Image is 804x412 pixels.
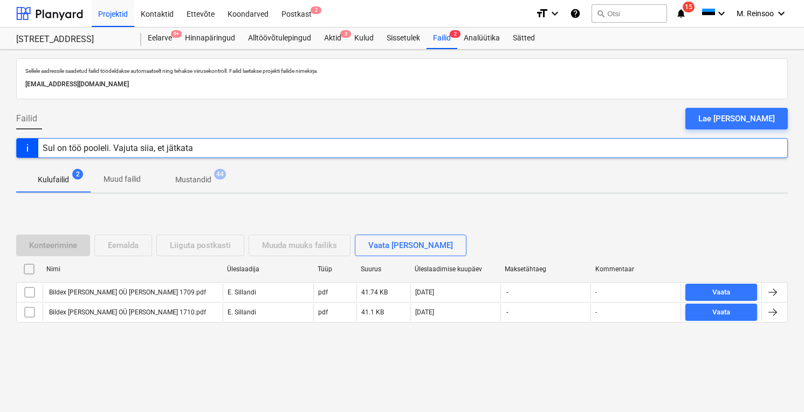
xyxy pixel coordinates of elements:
[596,9,605,18] span: search
[427,28,457,49] div: Failid
[171,30,182,38] span: 9+
[38,174,69,186] p: Kulufailid
[548,7,561,20] i: keyboard_arrow_down
[43,143,193,153] div: Sul on töö pooleli. Vajuta siia, et jätkata
[47,308,206,316] div: Bildex [PERSON_NAME] OÜ [PERSON_NAME] 1710.pdf
[178,28,242,49] a: Hinnapäringud
[427,28,457,49] a: Failid2
[361,265,406,273] div: Suurus
[368,238,453,252] div: Vaata [PERSON_NAME]
[685,304,757,321] button: Vaata
[141,28,178,49] div: Eelarve
[505,308,510,317] span: -
[712,286,730,299] div: Vaata
[16,34,128,45] div: [STREET_ADDRESS]
[318,308,328,316] div: pdf
[683,2,695,12] span: 15
[25,79,779,90] p: [EMAIL_ADDRESS][DOMAIN_NAME]
[676,7,686,20] i: notifications
[506,28,541,49] a: Sätted
[348,28,380,49] a: Kulud
[25,67,779,74] p: Sellele aadressile saadetud failid töödeldakse automaatselt ning tehakse viirusekontroll. Failid ...
[104,174,141,185] p: Muud failid
[72,169,83,180] span: 2
[595,308,597,316] div: -
[47,289,206,296] div: Bildex [PERSON_NAME] OÜ [PERSON_NAME] 1709.pdf
[318,28,348,49] a: Aktid3
[505,288,510,297] span: -
[592,4,667,23] button: Otsi
[415,265,497,273] div: Üleslaadimise kuupäev
[457,28,506,49] a: Analüütika
[141,28,178,49] a: Eelarve9+
[570,7,581,20] i: Abikeskus
[380,28,427,49] a: Sissetulek
[175,174,211,186] p: Mustandid
[355,235,466,256] button: Vaata [PERSON_NAME]
[685,284,757,301] button: Vaata
[535,7,548,20] i: format_size
[595,289,597,296] div: -
[698,112,775,126] div: Lae [PERSON_NAME]
[228,308,256,317] p: E. Sillandi
[361,308,384,316] div: 41.1 KB
[595,265,677,273] div: Kommentaar
[242,28,318,49] a: Alltöövõtulepingud
[214,169,226,180] span: 44
[450,30,461,38] span: 2
[311,6,321,14] span: 2
[228,288,256,297] p: E. Sillandi
[505,265,587,273] div: Maksetähtaeg
[712,306,730,319] div: Vaata
[685,108,788,129] button: Lae [PERSON_NAME]
[340,30,351,38] span: 3
[415,289,434,296] div: [DATE]
[46,265,218,273] div: Nimi
[775,7,788,20] i: keyboard_arrow_down
[737,9,774,18] span: M. Reinsoo
[415,308,434,316] div: [DATE]
[318,28,348,49] div: Aktid
[227,265,309,273] div: Üleslaadija
[361,289,388,296] div: 41.74 KB
[318,265,352,273] div: Tüüp
[715,7,728,20] i: keyboard_arrow_down
[16,112,37,125] span: Failid
[318,289,328,296] div: pdf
